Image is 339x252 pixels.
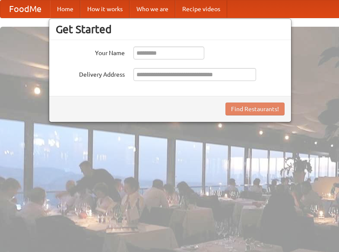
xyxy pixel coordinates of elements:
[0,0,50,18] a: FoodMe
[130,0,175,18] a: Who we are
[56,23,285,36] h3: Get Started
[50,0,80,18] a: Home
[56,47,125,57] label: Your Name
[80,0,130,18] a: How it works
[175,0,227,18] a: Recipe videos
[56,68,125,79] label: Delivery Address
[225,103,285,115] button: Find Restaurants!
